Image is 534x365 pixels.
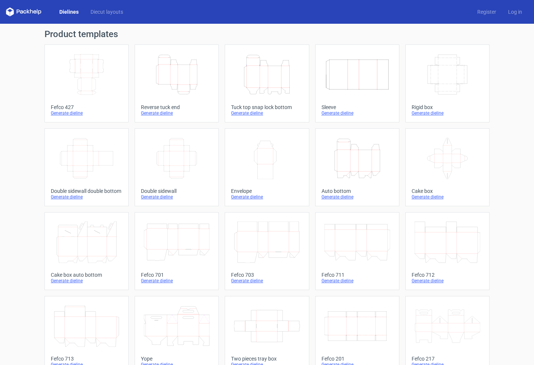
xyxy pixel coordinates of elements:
[141,356,212,362] div: Yope
[315,212,399,290] a: Fefco 711Generate dieline
[44,212,129,290] a: Cake box auto bottomGenerate dieline
[51,194,122,200] div: Generate dieline
[135,128,219,206] a: Double sidewallGenerate dieline
[225,128,309,206] a: EnvelopeGenerate dieline
[231,278,303,284] div: Generate dieline
[51,272,122,278] div: Cake box auto bottom
[135,45,219,122] a: Reverse tuck endGenerate dieline
[412,194,483,200] div: Generate dieline
[412,110,483,116] div: Generate dieline
[502,8,528,16] a: Log in
[405,128,489,206] a: Cake boxGenerate dieline
[322,188,393,194] div: Auto bottom
[315,128,399,206] a: Auto bottomGenerate dieline
[412,188,483,194] div: Cake box
[322,278,393,284] div: Generate dieline
[322,356,393,362] div: Fefco 201
[405,45,489,122] a: Rigid boxGenerate dieline
[471,8,502,16] a: Register
[51,188,122,194] div: Double sidewall double bottom
[85,8,129,16] a: Diecut layouts
[51,104,122,110] div: Fefco 427
[322,272,393,278] div: Fefco 711
[51,278,122,284] div: Generate dieline
[231,104,303,110] div: Tuck top snap lock bottom
[231,194,303,200] div: Generate dieline
[141,272,212,278] div: Fefco 701
[141,194,212,200] div: Generate dieline
[231,188,303,194] div: Envelope
[231,272,303,278] div: Fefco 703
[322,194,393,200] div: Generate dieline
[51,356,122,362] div: Fefco 713
[405,212,489,290] a: Fefco 712Generate dieline
[44,45,129,122] a: Fefco 427Generate dieline
[51,110,122,116] div: Generate dieline
[412,104,483,110] div: Rigid box
[231,356,303,362] div: Two pieces tray box
[141,278,212,284] div: Generate dieline
[315,45,399,122] a: SleeveGenerate dieline
[412,356,483,362] div: Fefco 217
[141,110,212,116] div: Generate dieline
[322,104,393,110] div: Sleeve
[225,45,309,122] a: Tuck top snap lock bottomGenerate dieline
[322,110,393,116] div: Generate dieline
[225,212,309,290] a: Fefco 703Generate dieline
[141,104,212,110] div: Reverse tuck end
[44,128,129,206] a: Double sidewall double bottomGenerate dieline
[412,278,483,284] div: Generate dieline
[141,188,212,194] div: Double sidewall
[412,272,483,278] div: Fefco 712
[135,212,219,290] a: Fefco 701Generate dieline
[231,110,303,116] div: Generate dieline
[53,8,85,16] a: Dielines
[44,30,489,39] h1: Product templates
